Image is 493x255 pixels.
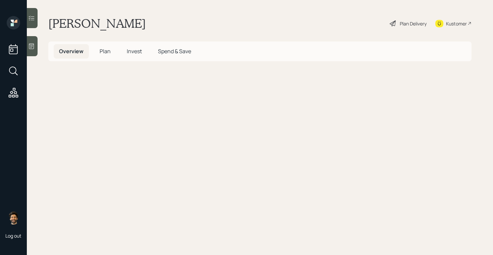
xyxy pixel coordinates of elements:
span: Plan [100,48,111,55]
div: Log out [5,233,21,239]
div: Plan Delivery [400,20,427,27]
div: Kustomer [446,20,467,27]
span: Spend & Save [158,48,191,55]
h1: [PERSON_NAME] [48,16,146,31]
img: eric-schwartz-headshot.png [7,211,20,225]
span: Overview [59,48,84,55]
span: Invest [127,48,142,55]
